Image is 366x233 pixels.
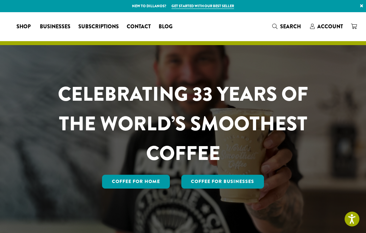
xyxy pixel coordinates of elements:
a: Get started with our best seller [171,3,234,9]
a: Coffee For Businesses [181,175,264,189]
span: Shop [16,23,31,31]
span: Subscriptions [78,23,119,31]
span: Account [317,23,343,30]
span: Contact [127,23,151,31]
h1: CELEBRATING 33 YEARS OF THE WORLD’S SMOOTHEST COFFEE [49,79,317,168]
span: Blog [159,23,172,31]
a: Search [268,21,306,32]
a: Coffee for Home [102,175,170,189]
span: Businesses [40,23,70,31]
a: Shop [13,21,36,32]
span: Search [280,23,301,30]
